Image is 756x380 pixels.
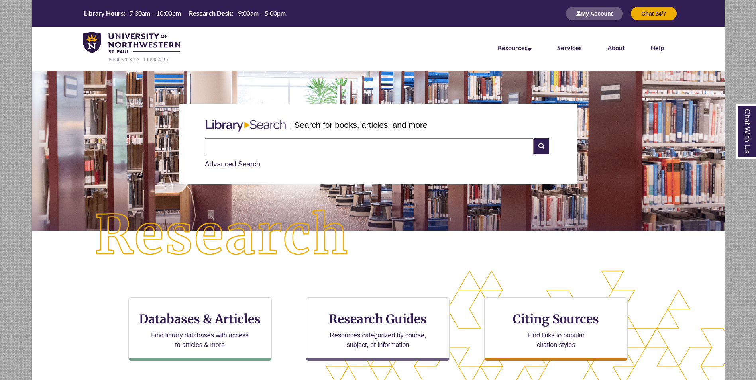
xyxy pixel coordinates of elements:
a: Chat 24/7 [631,10,676,17]
th: Library Hours: [81,9,126,18]
a: About [607,44,625,51]
span: 7:30am – 10:00pm [130,9,181,17]
a: Research Guides Resources categorized by course, subject, or information [306,297,450,361]
p: Resources categorized by course, subject, or information [326,331,430,350]
span: 9:00am – 5:00pm [238,9,286,17]
h3: Citing Sources [508,311,605,327]
a: Services [557,44,582,51]
h3: Research Guides [313,311,443,327]
a: Help [650,44,664,51]
button: My Account [566,7,623,20]
p: | Search for books, articles, and more [290,119,427,131]
a: Resources [498,44,532,51]
h3: Databases & Articles [135,311,265,327]
i: Search [534,138,549,154]
a: Citing Sources Find links to popular citation styles [484,297,628,361]
a: Databases & Articles Find library databases with access to articles & more [128,297,272,361]
img: Libary Search [202,117,290,135]
p: Find library databases with access to articles & more [148,331,252,350]
a: Hours Today [81,9,289,18]
a: Advanced Search [205,160,260,168]
th: Research Desk: [186,9,234,18]
p: Find links to popular citation styles [517,331,595,350]
a: My Account [566,10,623,17]
img: Research [66,181,378,290]
img: UNWSP Library Logo [83,32,181,63]
button: Chat 24/7 [631,7,676,20]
